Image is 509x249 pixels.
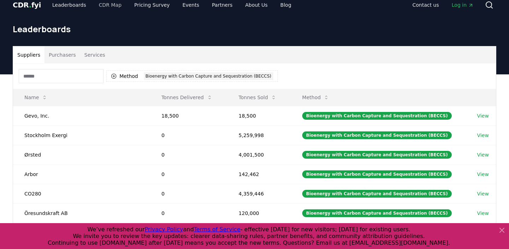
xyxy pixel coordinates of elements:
[477,190,489,197] a: View
[80,46,110,63] button: Services
[227,164,291,184] td: 142,462
[150,203,227,223] td: 0
[477,112,489,119] a: View
[302,112,452,120] div: Bioenergy with Carbon Capture and Sequestration (BECCS)
[150,106,227,125] td: 18,500
[302,170,452,178] div: Bioenergy with Carbon Capture and Sequestration (BECCS)
[13,125,150,145] td: Stockholm Exergi
[302,131,452,139] div: Bioenergy with Carbon Capture and Sequestration (BECCS)
[29,1,31,9] span: .
[150,164,227,184] td: 0
[13,106,150,125] td: Gevo, Inc.
[227,184,291,203] td: 4,359,446
[227,125,291,145] td: 5,259,998
[477,171,489,178] a: View
[150,223,227,242] td: 0
[150,145,227,164] td: 0
[150,125,227,145] td: 0
[302,151,452,159] div: Bioenergy with Carbon Capture and Sequestration (BECCS)
[477,210,489,217] a: View
[452,1,474,9] span: Log in
[227,106,291,125] td: 18,500
[477,151,489,158] a: View
[13,223,150,242] td: CO₂ Energie | Regionalwerke [PERSON_NAME]
[233,90,282,104] button: Tonnes Sold
[227,145,291,164] td: 4,001,500
[297,90,335,104] button: Method
[13,203,150,223] td: Öresundskraft AB
[45,46,80,63] button: Purchasers
[19,90,53,104] button: Name
[13,184,150,203] td: CO280
[302,209,452,217] div: Bioenergy with Carbon Capture and Sequestration (BECCS)
[13,164,150,184] td: Arbor
[477,132,489,139] a: View
[13,1,41,9] span: CDR fyi
[13,145,150,164] td: Ørsted
[106,70,278,82] button: MethodBioenergy with Carbon Capture and Sequestration (BECCS)
[13,23,496,35] h1: Leaderboards
[227,203,291,223] td: 120,000
[302,190,452,198] div: Bioenergy with Carbon Capture and Sequestration (BECCS)
[227,223,291,242] td: 21,800
[156,90,218,104] button: Tonnes Delivered
[150,184,227,203] td: 0
[144,72,273,80] div: Bioenergy with Carbon Capture and Sequestration (BECCS)
[13,46,45,63] button: Suppliers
